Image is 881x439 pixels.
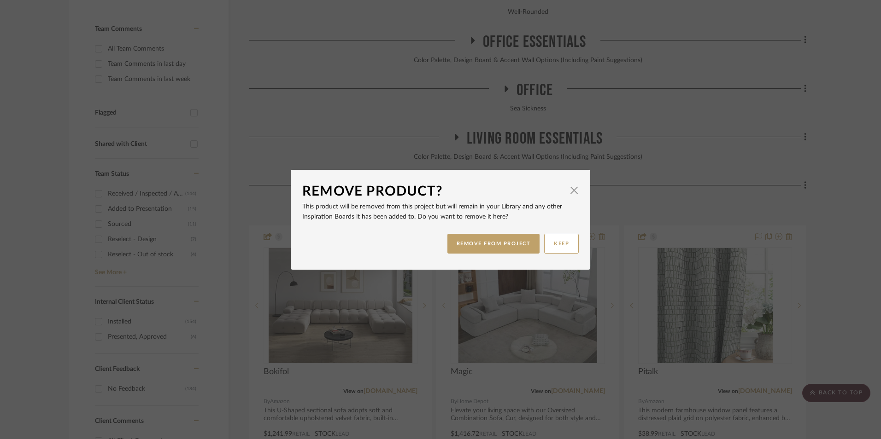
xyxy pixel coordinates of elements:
p: This product will be removed from this project but will remain in your Library and any other Insp... [302,202,579,222]
button: REMOVE FROM PROJECT [447,234,540,254]
button: Close [565,181,583,200]
button: KEEP [544,234,579,254]
div: Remove Product? [302,181,565,202]
dialog-header: Remove Product? [302,181,579,202]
